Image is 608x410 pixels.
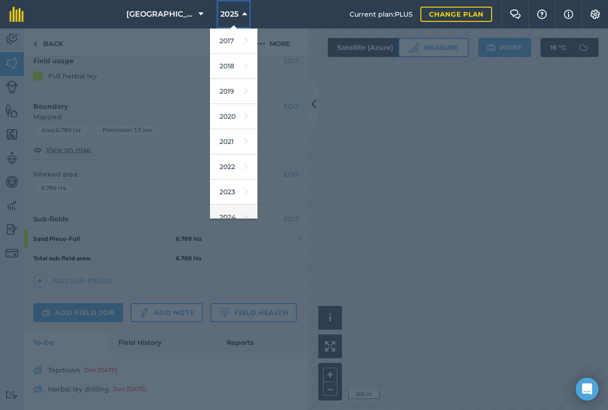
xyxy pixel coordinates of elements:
[210,129,257,154] a: 2021
[9,7,24,22] img: fieldmargin Logo
[536,10,548,19] img: A question mark icon
[589,10,601,19] img: A cog icon
[210,154,257,180] a: 2022
[126,9,195,20] span: [GEOGRAPHIC_DATA]
[576,378,598,400] div: Open Intercom Messenger
[210,29,257,54] a: 2017
[210,180,257,205] a: 2023
[564,9,573,20] img: svg+xml;base64,PHN2ZyB4bWxucz0iaHR0cDovL3d3dy53My5vcmcvMjAwMC9zdmciIHdpZHRoPSIxNyIgaGVpZ2h0PSIxNy...
[220,9,238,20] span: 2025
[210,54,257,79] a: 2018
[210,79,257,104] a: 2019
[420,7,492,22] a: Change plan
[350,9,413,19] span: Current plan : PLUS
[210,104,257,129] a: 2020
[210,205,257,230] a: 2024
[510,10,521,19] img: Two speech bubbles overlapping with the left bubble in the forefront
